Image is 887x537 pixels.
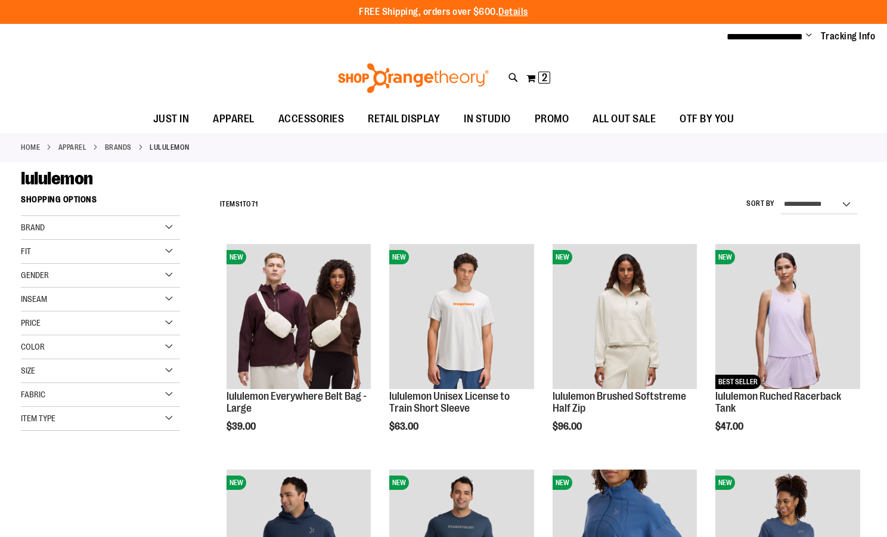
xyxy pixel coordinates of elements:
[715,375,761,389] span: BEST SELLER
[220,195,258,214] h2: Items to
[21,318,41,328] span: Price
[21,223,45,232] span: Brand
[553,390,686,414] a: lululemon Brushed Softstreme Half Zip
[21,270,49,280] span: Gender
[389,421,420,432] span: $63.00
[553,244,697,391] a: lululemon Brushed Softstreme Half ZipNEW
[21,142,40,153] a: Home
[227,250,246,264] span: NEW
[389,390,510,414] a: lululemon Unisex License to Train Short Sleeve
[553,244,697,389] img: lululemon Brushed Softstreme Half Zip
[535,106,569,132] span: PROMO
[715,244,860,389] img: lululemon Ruched Racerback Tank
[21,366,35,375] span: Size
[153,106,190,132] span: JUST IN
[105,142,132,153] a: BRANDS
[150,142,190,153] strong: lululemon
[359,5,528,19] p: FREE Shipping, orders over $600.
[547,238,703,462] div: product
[715,421,745,432] span: $47.00
[553,421,584,432] span: $96.00
[553,476,572,490] span: NEW
[368,106,440,132] span: RETAIL DISPLAY
[21,294,47,304] span: Inseam
[21,189,180,216] strong: Shopping Options
[389,476,409,490] span: NEW
[389,250,409,264] span: NEW
[821,30,876,43] a: Tracking Info
[715,476,735,490] span: NEW
[227,476,246,490] span: NEW
[21,342,45,351] span: Color
[278,106,345,132] span: ACCESSORIES
[58,142,87,153] a: APPAREL
[389,244,534,389] img: lululemon Unisex License to Train Short Sleeve
[715,250,735,264] span: NEW
[252,200,258,208] span: 71
[240,200,243,208] span: 1
[746,199,775,209] label: Sort By
[21,390,45,399] span: Fabric
[389,244,534,391] a: lululemon Unisex License to Train Short SleeveNEW
[553,250,572,264] span: NEW
[715,244,860,391] a: lululemon Ruched Racerback TankNEWBEST SELLER
[227,244,371,391] a: lululemon Everywhere Belt Bag - LargeNEW
[542,72,547,84] span: 2
[227,390,367,414] a: lululemon Everywhere Belt Bag - Large
[806,30,812,42] button: Account menu
[498,7,528,17] a: Details
[21,246,31,256] span: Fit
[21,168,93,189] span: lululemon
[21,413,55,423] span: Item Type
[680,106,734,132] span: OTF BY YOU
[383,238,540,462] div: product
[336,63,491,93] img: Shop Orangetheory
[227,244,371,389] img: lululemon Everywhere Belt Bag - Large
[221,238,377,462] div: product
[715,390,841,414] a: lululemon Ruched Racerback Tank
[593,106,656,132] span: ALL OUT SALE
[227,421,258,432] span: $39.00
[213,106,255,132] span: APPAREL
[709,238,866,462] div: product
[464,106,511,132] span: IN STUDIO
